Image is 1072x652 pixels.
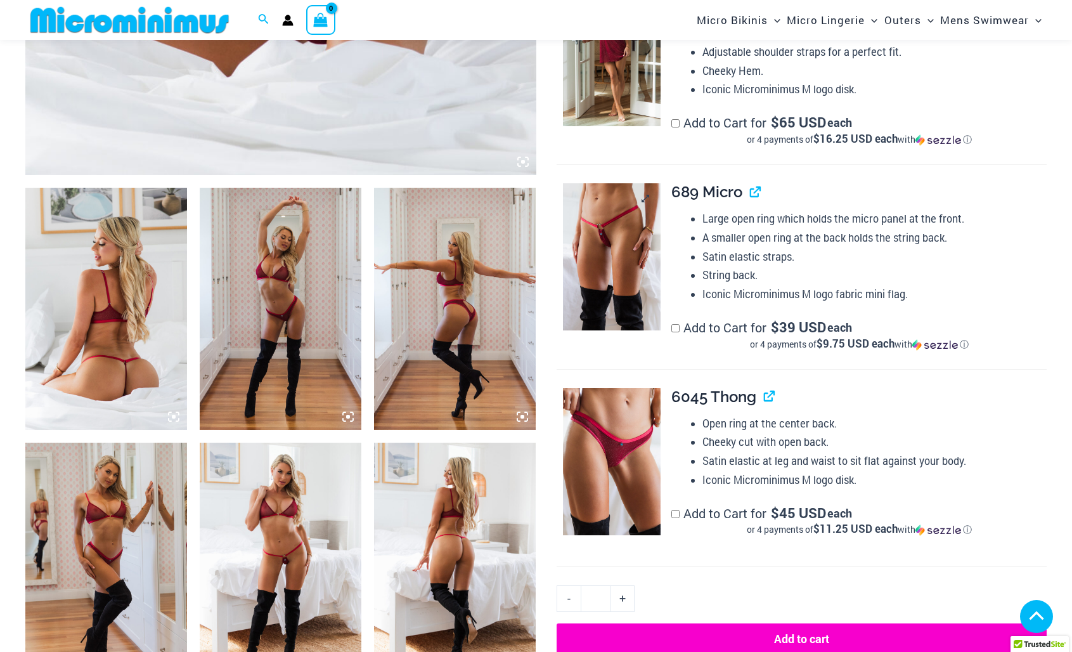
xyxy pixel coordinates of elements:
[702,414,1047,433] li: Open ring at the center back.
[702,80,1047,99] li: Iconic Microminimus M logo disk.
[702,285,1047,304] li: Iconic Microminimus M logo fabric mini flag.
[771,507,826,519] span: 45 USD
[306,5,335,34] a: View Shopping Cart, empty
[702,266,1047,285] li: String back.
[671,338,1047,351] div: or 4 payments of$9.75 USD eachwithSezzle Click to learn more about Sezzle
[912,339,958,351] img: Sezzle
[671,183,742,201] span: 689 Micro
[563,388,661,535] img: Guilty Pleasures Red 6045 Thong
[702,452,1047,471] li: Satin elastic at leg and waist to sit flat against your body.
[671,523,1047,536] div: or 4 payments of with
[671,510,680,518] input: Add to Cart for$45 USD eachor 4 payments of$11.25 USD eachwithSezzle Click to learn more about Se...
[374,188,536,431] img: Guilty Pleasures Red 1045 Bra 6045 Thong
[671,388,756,406] span: 6045 Thong
[692,2,1047,38] nav: Site Navigation
[921,4,934,36] span: Menu Toggle
[940,4,1029,36] span: Mens Swimwear
[937,4,1045,36] a: Mens SwimwearMenu ToggleMenu Toggle
[787,4,865,36] span: Micro Lingerie
[671,523,1047,536] div: or 4 payments of$11.25 USD eachwithSezzle Click to learn more about Sezzle
[702,247,1047,266] li: Satin elastic straps.
[817,336,894,351] span: $9.75 USD each
[671,319,1047,351] label: Add to Cart for
[771,113,779,131] span: $
[694,4,784,36] a: Micro BikinisMenu ToggleMenu Toggle
[610,585,635,612] a: +
[702,471,1047,490] li: Iconic Microminimus M logo disk.
[915,134,961,146] img: Sezzle
[813,131,898,146] span: $16.25 USD each
[771,116,826,129] span: 65 USD
[827,507,852,519] span: each
[827,321,852,334] span: each
[813,521,898,536] span: $11.25 USD each
[671,133,1047,146] div: or 4 payments of$16.25 USD eachwithSezzle Click to learn more about Sezzle
[702,433,1047,452] li: Cheeky cut with open back.
[884,4,921,36] span: Outers
[1029,4,1042,36] span: Menu Toggle
[865,4,877,36] span: Menu Toggle
[258,12,269,29] a: Search icon link
[881,4,937,36] a: OutersMenu ToggleMenu Toggle
[702,228,1047,247] li: A smaller open ring at the back holds the string back.
[557,585,581,612] a: -
[671,133,1047,146] div: or 4 payments of with
[697,4,768,36] span: Micro Bikinis
[702,42,1047,62] li: Adjustable shoulder straps for a perfect fit.
[25,188,187,431] img: Guilty Pleasures Red 1045 Bra 689 Micro
[771,321,826,334] span: 39 USD
[771,504,779,522] span: $
[784,4,881,36] a: Micro LingerieMenu ToggleMenu Toggle
[771,318,779,336] span: $
[671,119,680,127] input: Add to Cart for$65 USD eachor 4 payments of$16.25 USD eachwithSezzle Click to learn more about Se...
[671,324,680,332] input: Add to Cart for$39 USD eachor 4 payments of$9.75 USD eachwithSezzle Click to learn more about Sezzle
[200,188,361,431] img: Guilty Pleasures Red 1045 Bra 6045 Thong
[702,209,1047,228] li: Large open ring which holds the micro panel at the front.
[671,338,1047,351] div: or 4 payments of with
[702,62,1047,81] li: Cheeky Hem.
[768,4,780,36] span: Menu Toggle
[915,525,961,536] img: Sezzle
[282,15,294,26] a: Account icon link
[671,505,1047,537] label: Add to Cart for
[827,116,852,129] span: each
[581,585,610,612] input: Product quantity
[25,6,234,34] img: MM SHOP LOGO FLAT
[671,114,1047,146] label: Add to Cart for
[563,183,661,330] img: Guilty Pleasures Red 689 Micro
